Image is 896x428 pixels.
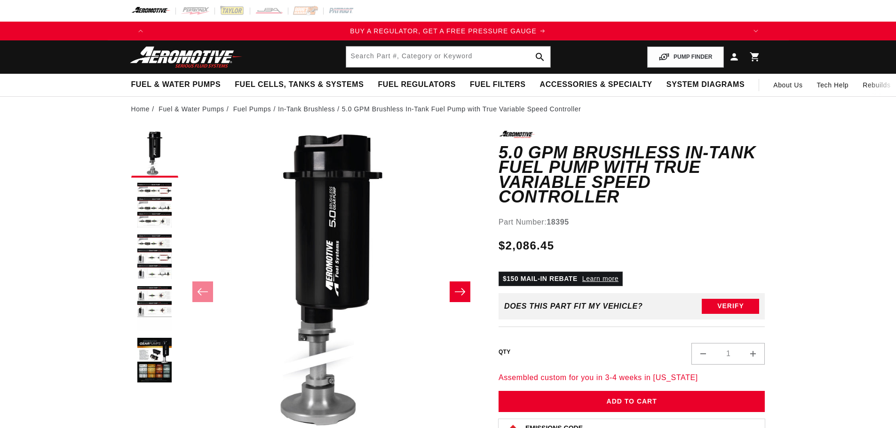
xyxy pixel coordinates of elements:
li: 5.0 GPM Brushless In-Tank Fuel Pump with True Variable Speed Controller [342,104,581,114]
span: Accessories & Specialty [540,80,652,90]
summary: Tech Help [810,74,856,96]
a: Home [131,104,150,114]
li: In-Tank Brushless [278,104,342,114]
p: $150 MAIL-IN REBATE [499,272,623,286]
div: Part Number: [499,216,765,228]
input: Search by Part Number, Category or Keyword [346,47,550,67]
div: 1 of 4 [150,26,746,36]
span: About Us [773,81,802,89]
button: Load image 3 in gallery view [131,234,178,281]
p: Assembled custom for you in 3-4 weeks in [US_STATE] [499,372,765,384]
button: Load image 5 in gallery view [131,337,178,384]
span: Fuel & Water Pumps [131,80,221,90]
div: Announcement [150,26,746,36]
summary: System Diagrams [659,74,752,96]
span: Fuel Cells, Tanks & Systems [235,80,364,90]
span: Fuel Filters [470,80,526,90]
button: Add to Cart [499,391,765,412]
button: Translation missing: en.sections.announcements.previous_announcement [131,22,150,40]
a: Learn more [582,275,618,282]
button: Load image 2 in gallery view [131,182,178,229]
label: QTY [499,348,511,356]
a: BUY A REGULATOR, GET A FREE PRESSURE GAUGE [150,26,746,36]
button: Slide left [192,281,213,302]
h1: 5.0 GPM Brushless In-Tank Fuel Pump with True Variable Speed Controller [499,145,765,204]
span: $2,086.45 [499,237,554,254]
span: Tech Help [817,80,849,90]
summary: Fuel Regulators [371,74,462,96]
button: PUMP FINDER [647,47,723,68]
button: Verify [702,299,759,314]
button: search button [530,47,550,67]
summary: Fuel & Water Pumps [124,74,228,96]
a: Fuel & Water Pumps [159,104,224,114]
slideshow-component: Translation missing: en.sections.announcements.announcement_bar [108,22,789,40]
a: Fuel Pumps [233,104,271,114]
summary: Fuel Cells, Tanks & Systems [228,74,371,96]
button: Slide right [450,281,470,302]
strong: 18395 [547,218,569,226]
summary: Fuel Filters [463,74,533,96]
span: Rebuilds [863,80,890,90]
button: Load image 4 in gallery view [131,286,178,333]
a: About Us [766,74,809,96]
img: Aeromotive [127,46,245,68]
span: System Diagrams [666,80,745,90]
summary: Accessories & Specialty [533,74,659,96]
nav: breadcrumbs [131,104,765,114]
span: Fuel Regulators [378,80,455,90]
button: Translation missing: en.sections.announcements.next_announcement [746,22,765,40]
button: Load image 1 in gallery view [131,131,178,178]
span: BUY A REGULATOR, GET A FREE PRESSURE GAUGE [350,27,537,35]
div: Does This part fit My vehicle? [504,302,643,311]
